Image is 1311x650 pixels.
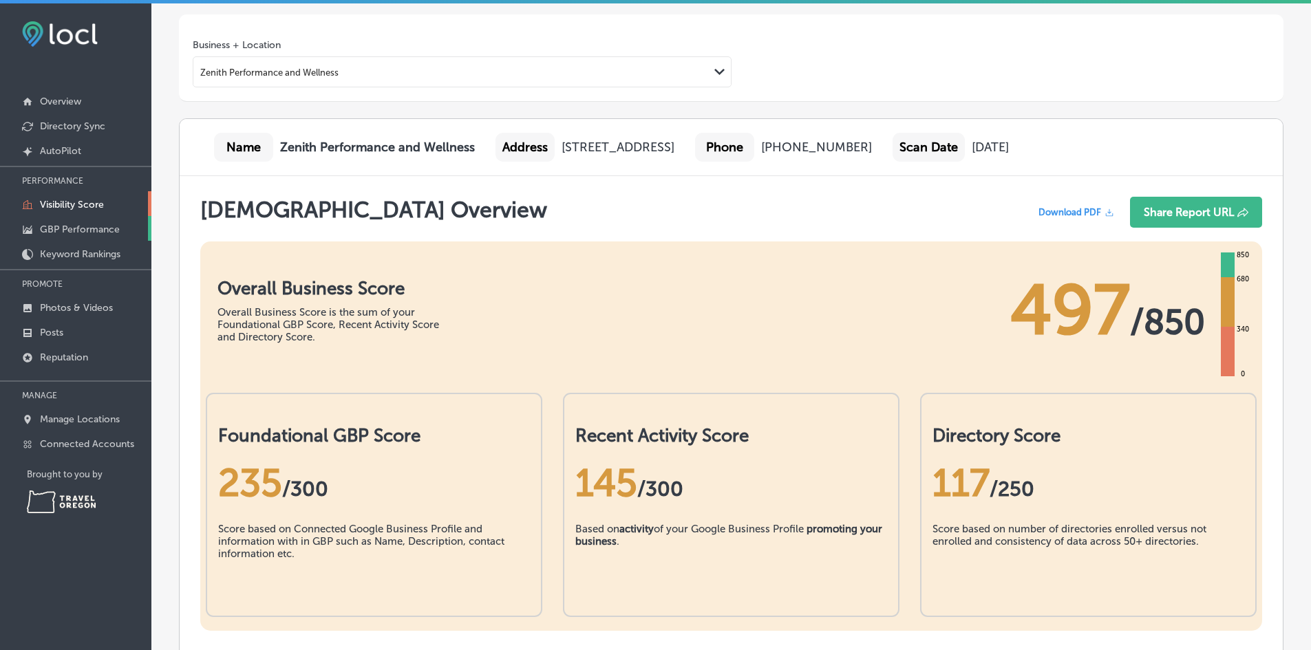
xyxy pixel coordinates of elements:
[40,438,134,450] p: Connected Accounts
[1130,301,1205,343] span: / 850
[217,306,458,343] div: Overall Business Score is the sum of your Foundational GBP Score, Recent Activity Score and Direc...
[214,133,273,162] div: Name
[932,460,1244,506] div: 117
[40,96,81,107] p: Overview
[40,199,104,210] p: Visibility Score
[893,133,965,162] div: Scan Date
[40,327,63,338] p: Posts
[218,460,530,506] div: 235
[575,523,882,548] b: promoting your business
[200,197,547,235] h1: [DEMOGRAPHIC_DATA] Overview
[218,523,530,592] div: Score based on Connected Google Business Profile and information with in GBP such as Name, Descri...
[1130,197,1262,228] button: Share Report URL
[990,477,1034,501] span: /250
[575,460,887,506] div: 145
[575,425,887,446] h2: Recent Activity Score
[761,140,872,155] div: [PHONE_NUMBER]
[1234,250,1252,261] div: 850
[1010,269,1130,351] span: 497
[27,469,151,479] p: Brought to you by
[695,133,754,162] div: Phone
[1038,207,1101,217] span: Download PDF
[40,248,120,260] p: Keyword Rankings
[40,302,113,314] p: Photos & Videos
[40,120,105,132] p: Directory Sync
[932,523,1244,592] div: Score based on number of directories enrolled versus not enrolled and consistency of data across ...
[932,425,1244,446] h2: Directory Score
[193,39,281,51] label: Business + Location
[40,351,88,363] p: Reputation
[22,21,98,47] img: fda3e92497d09a02dc62c9cd864e3231.png
[218,425,530,446] h2: Foundational GBP Score
[200,67,339,77] div: Zenith Performance and Wellness
[40,145,81,157] p: AutoPilot
[40,413,120,425] p: Manage Locations
[282,477,328,501] span: / 300
[1234,324,1252,335] div: 340
[562,140,674,155] div: [STREET_ADDRESS]
[1238,369,1248,380] div: 0
[575,523,887,592] div: Based on of your Google Business Profile .
[495,133,555,162] div: Address
[637,477,683,501] span: /300
[972,140,1009,155] div: [DATE]
[1234,274,1252,285] div: 680
[40,224,120,235] p: GBP Performance
[619,523,654,535] b: activity
[217,278,458,299] h1: Overall Business Score
[27,490,96,513] img: Travel Oregon
[280,140,475,155] b: Zenith Performance and Wellness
